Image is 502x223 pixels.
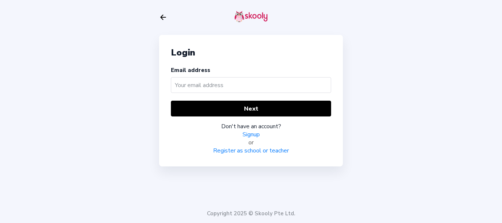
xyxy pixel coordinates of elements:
[243,130,260,139] a: Signup
[159,13,167,21] button: arrow back outline
[171,139,331,147] div: or
[171,66,210,74] label: Email address
[171,47,331,58] div: Login
[234,11,268,22] img: skooly-logo.png
[213,147,289,155] a: Register as school or teacher
[171,122,331,130] div: Don't have an account?
[171,77,331,93] input: Your email address
[171,101,331,116] button: Next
